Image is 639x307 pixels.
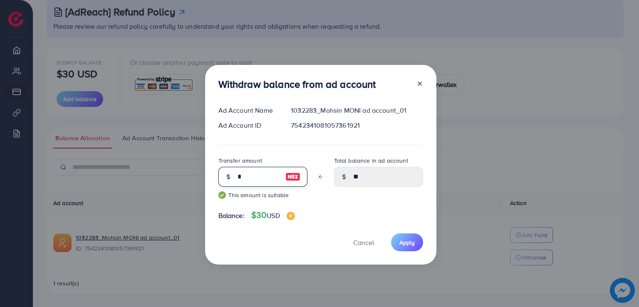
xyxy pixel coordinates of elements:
[218,191,307,199] small: This amount is suitable
[287,212,295,220] img: image
[267,211,280,220] span: USD
[218,191,226,199] img: guide
[218,211,245,220] span: Balance:
[391,233,423,251] button: Apply
[334,156,408,165] label: Total balance in ad account
[251,210,295,220] h4: $30
[212,106,285,115] div: Ad Account Name
[343,233,384,251] button: Cancel
[285,172,300,182] img: image
[284,121,429,130] div: 7542341081057361921
[284,106,429,115] div: 1032283_Mohsin MONI ad account_01
[218,78,376,90] h3: Withdraw balance from ad account
[399,238,415,247] span: Apply
[218,156,262,165] label: Transfer amount
[212,121,285,130] div: Ad Account ID
[353,238,374,247] span: Cancel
